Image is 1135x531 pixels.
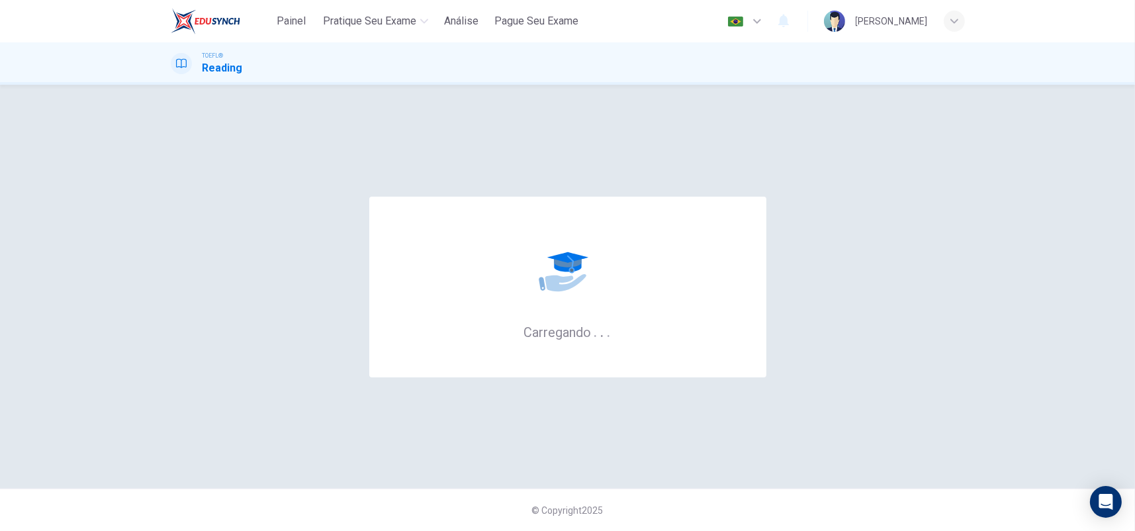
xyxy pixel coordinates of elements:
button: Pratique seu exame [318,9,433,33]
button: Painel [270,9,312,33]
h1: Reading [203,60,243,76]
span: Painel [277,13,306,29]
img: Profile picture [824,11,845,32]
button: Pague Seu Exame [489,9,584,33]
img: pt [727,17,744,26]
h6: . [600,320,605,342]
button: Análise [439,9,484,33]
span: Pratique seu exame [323,13,416,29]
span: Análise [444,13,478,29]
span: TOEFL® [203,51,224,60]
h6: Carregando [524,323,612,340]
div: [PERSON_NAME] [856,13,928,29]
img: EduSynch logo [171,8,240,34]
div: Open Intercom Messenger [1090,486,1122,518]
span: Pague Seu Exame [494,13,578,29]
h6: . [594,320,598,342]
a: EduSynch logo [171,8,271,34]
h6: . [607,320,612,342]
span: © Copyright 2025 [532,505,604,516]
